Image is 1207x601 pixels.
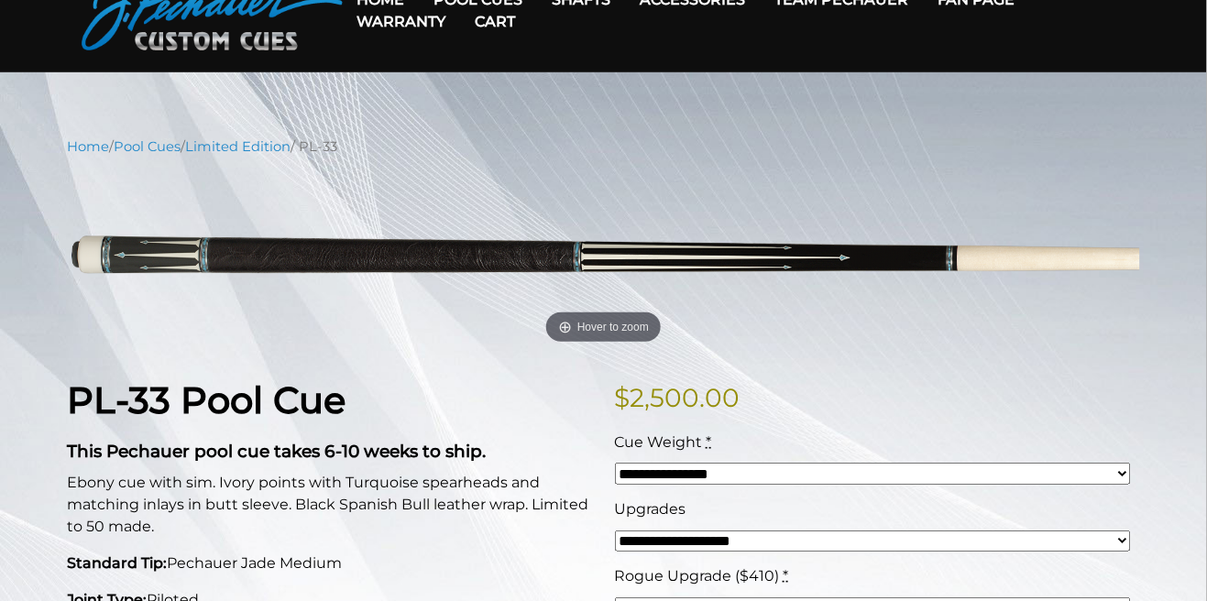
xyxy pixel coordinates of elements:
a: Home [68,138,110,155]
p: Pechauer Jade Medium [68,552,593,574]
strong: PL-33 Pool Cue [68,377,346,422]
abbr: required [707,433,712,451]
span: Upgrades [615,500,686,518]
nav: Breadcrumb [68,137,1140,157]
a: Pool Cues [115,138,181,155]
abbr: required [784,567,789,585]
span: $ [615,382,631,413]
strong: Standard Tip: [68,554,168,572]
a: Limited Edition [186,138,291,155]
img: pl-33-1.png [68,170,1140,349]
span: Cue Weight [615,433,703,451]
a: Hover to zoom [68,170,1140,349]
bdi: 2,500.00 [615,382,741,413]
span: Rogue Upgrade ($410) [615,567,780,585]
strong: This Pechauer pool cue takes 6-10 weeks to ship. [68,441,487,462]
p: Ebony cue with sim. Ivory points with Turquoise spearheads and matching inlays in butt sleeve. Bl... [68,472,593,538]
